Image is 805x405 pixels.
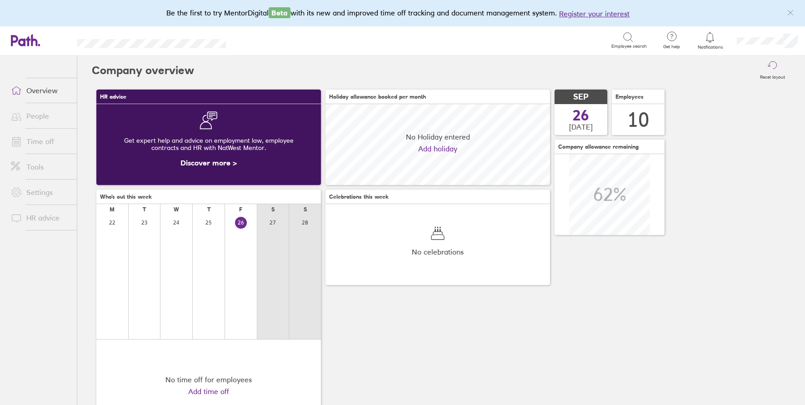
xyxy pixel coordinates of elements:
span: [DATE] [569,123,593,131]
span: No celebrations [412,248,464,256]
span: Holiday allowance booked per month [329,94,426,100]
a: Add time off [188,387,229,395]
span: Beta [269,7,290,18]
div: W [174,206,179,213]
button: Reset layout [755,56,790,85]
span: Notifications [695,45,725,50]
div: M [110,206,115,213]
a: Time off [4,132,77,150]
a: Settings [4,183,77,201]
span: No Holiday entered [406,133,470,141]
span: Employee search [611,44,647,49]
span: Celebrations this week [329,194,389,200]
label: Reset layout [755,72,790,80]
a: People [4,107,77,125]
h2: Company overview [92,56,194,85]
span: HR advice [100,94,126,100]
div: S [304,206,307,213]
div: No time off for employees [165,375,252,384]
span: Employees [615,94,644,100]
span: SEP [573,92,589,102]
a: Discover more > [180,158,237,167]
div: T [143,206,146,213]
span: Company allowance remaining [558,144,639,150]
div: F [239,206,242,213]
a: HR advice [4,209,77,227]
span: Who's out this week [100,194,152,200]
button: Register your interest [559,8,630,19]
div: S [271,206,275,213]
span: 26 [573,108,589,123]
div: 10 [627,108,649,131]
a: Tools [4,158,77,176]
a: Overview [4,81,77,100]
a: Notifications [695,31,725,50]
a: Add holiday [418,145,457,153]
div: T [207,206,210,213]
span: Get help [657,44,686,50]
div: Get expert help and advice on employment law, employee contracts and HR with NatWest Mentor. [104,130,314,159]
div: Search [250,36,274,44]
div: Be the first to try MentorDigital with its new and improved time off tracking and document manage... [166,7,639,19]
